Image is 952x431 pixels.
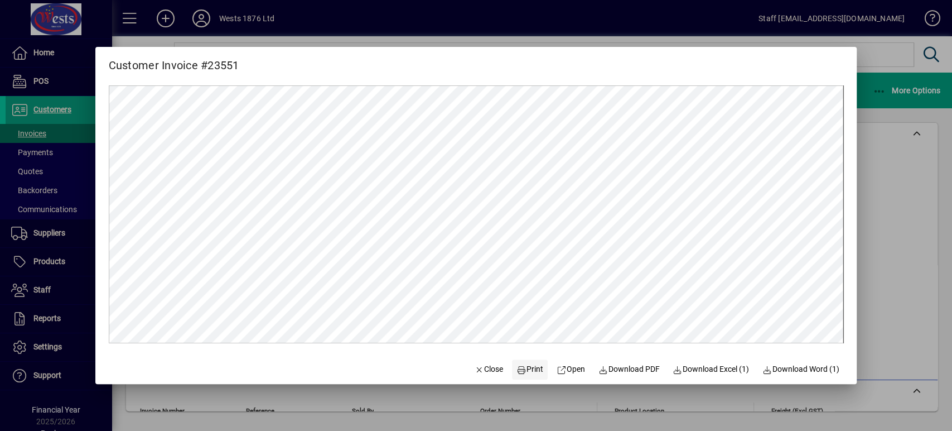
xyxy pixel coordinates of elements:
button: Download Word (1) [758,360,844,380]
span: Download Excel (1) [673,363,749,375]
span: Close [475,363,504,375]
span: Open [557,363,585,375]
span: Download PDF [598,363,660,375]
button: Download Excel (1) [668,360,753,380]
span: Print [517,363,544,375]
span: Download Word (1) [762,363,839,375]
a: Download PDF [594,360,664,380]
button: Close [470,360,508,380]
a: Open [552,360,589,380]
h2: Customer Invoice #23551 [95,47,253,74]
button: Print [512,360,548,380]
